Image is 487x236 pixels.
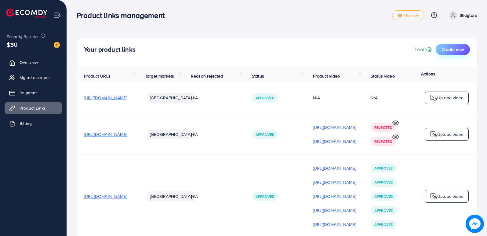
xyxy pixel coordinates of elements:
span: Product Links [20,105,46,111]
span: Product URLs [84,73,111,79]
a: Overview [5,56,62,68]
span: $30 [7,40,17,49]
p: [URL][DOMAIN_NAME] [313,138,356,145]
div: N/A [371,95,378,101]
span: Actions [421,71,435,77]
span: N/A [191,131,198,137]
p: [URL][DOMAIN_NAME] [313,193,356,200]
p: Upload video [437,193,463,200]
span: Create new [442,46,464,53]
span: Approved [256,194,274,199]
a: tickUpgrade [392,10,424,20]
span: Approved [256,95,274,100]
a: Product Links [5,102,62,114]
span: Approved [374,194,393,199]
span: [URL][DOMAIN_NAME] [84,193,127,199]
p: [URL][DOMAIN_NAME] [313,207,356,214]
span: Target markets [145,73,174,79]
span: [URL][DOMAIN_NAME] [84,131,127,137]
p: [URL][DOMAIN_NAME] [313,124,356,131]
span: My ad accounts [20,74,51,81]
span: Approved [374,222,393,227]
span: Approved [374,208,393,213]
img: logo [430,131,437,138]
p: Upload video [437,131,463,138]
span: Reason rejected [191,73,223,79]
span: Billing [20,120,32,126]
div: N/A [313,95,356,101]
li: [GEOGRAPHIC_DATA] [147,129,194,139]
button: Create new [436,44,470,55]
img: image [466,215,484,233]
span: Status video [371,73,395,79]
span: Product video [313,73,340,79]
a: Learn [415,46,433,53]
a: Billing [5,117,62,129]
img: logo [430,193,437,200]
p: [URL][DOMAIN_NAME] [313,179,356,186]
span: Ecomdy Balance [7,34,40,40]
p: [URL][DOMAIN_NAME] [313,165,356,172]
li: [GEOGRAPHIC_DATA] [147,93,194,103]
span: Overview [20,59,38,65]
span: Payment [20,90,37,96]
span: Upgrade [397,13,419,18]
p: [URL][DOMAIN_NAME] [313,221,356,228]
img: logo [6,9,47,18]
a: My ad accounts [5,71,62,84]
img: tick [397,13,402,18]
span: [URL][DOMAIN_NAME] [84,95,127,101]
a: Payment [5,87,62,99]
span: Rejected [374,139,392,144]
h3: Product links management [77,11,169,20]
img: menu [54,12,61,19]
p: Upload video [437,94,463,101]
a: Shaytore [447,11,477,19]
span: Approved [256,132,274,137]
img: logo [430,94,437,101]
span: Approved [374,180,393,185]
p: Shaytore [460,12,477,19]
li: [GEOGRAPHIC_DATA] [147,191,194,201]
span: Approved [374,165,393,171]
span: Rejected [374,125,392,130]
span: N/A [191,193,198,199]
img: image [54,42,60,48]
h4: Your product links [84,46,136,53]
span: N/A [191,95,198,101]
span: Status [252,73,264,79]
